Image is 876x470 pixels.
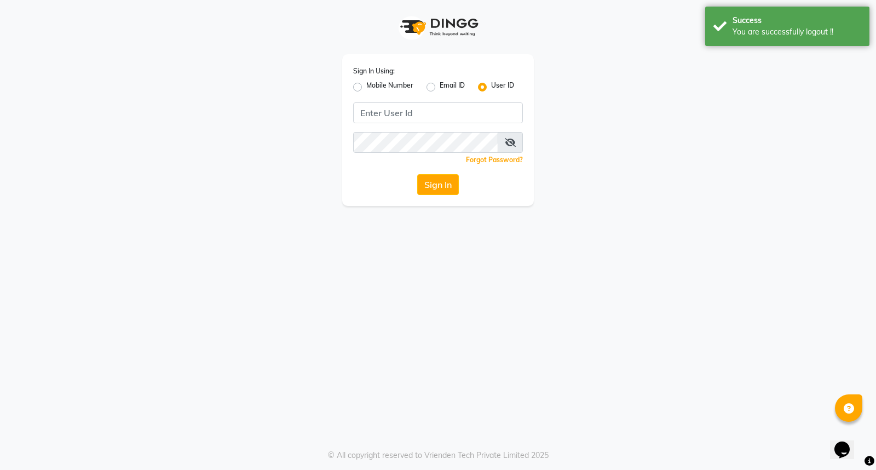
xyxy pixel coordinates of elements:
[353,132,498,153] input: Username
[440,81,465,94] label: Email ID
[491,81,514,94] label: User ID
[394,11,482,43] img: logo1.svg
[353,66,395,76] label: Sign In Using:
[830,426,865,459] iframe: chat widget
[366,81,413,94] label: Mobile Number
[466,156,523,164] a: Forgot Password?
[417,174,459,195] button: Sign In
[733,15,861,26] div: Success
[353,102,523,123] input: Username
[733,26,861,38] div: You are successfully logout !!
